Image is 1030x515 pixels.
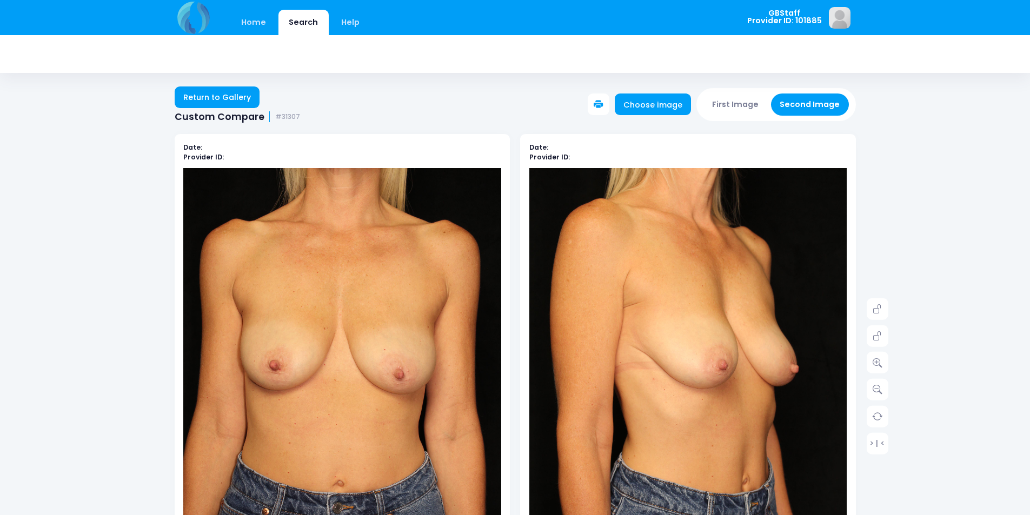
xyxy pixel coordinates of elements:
[615,93,692,115] a: Choose image
[175,111,264,123] span: Custom Compare
[278,10,329,35] a: Search
[747,9,822,25] span: GBStaff Provider ID: 101885
[703,93,768,116] button: First Image
[183,143,202,152] b: Date:
[183,152,224,162] b: Provider ID:
[275,113,300,121] small: #31307
[231,10,277,35] a: Home
[829,7,850,29] img: image
[771,93,849,116] button: Second Image
[529,152,570,162] b: Provider ID:
[529,143,548,152] b: Date:
[867,432,888,454] a: > | <
[330,10,370,35] a: Help
[175,86,260,108] a: Return to Gallery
